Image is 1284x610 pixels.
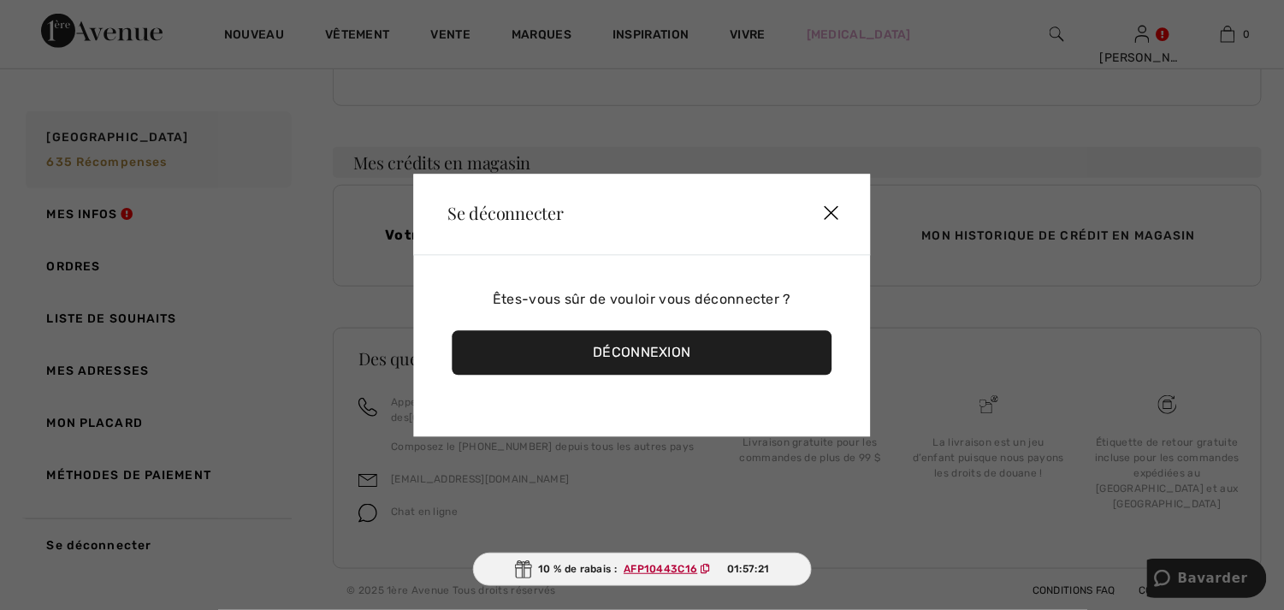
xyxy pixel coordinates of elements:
ins: AFP10443C16 [624,563,697,575]
img: Gift.svg [514,560,531,578]
p: Êtes-vous sûr de vouloir vous déconnecter ? [452,289,832,310]
h3: Se déconnecter [447,205,754,222]
img: X [806,187,857,240]
font: 10 % de rabais : [538,561,617,577]
span: Bavarder [31,12,101,27]
span: 01:57:21 [727,561,769,577]
div: Déconnexion [452,330,832,375]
